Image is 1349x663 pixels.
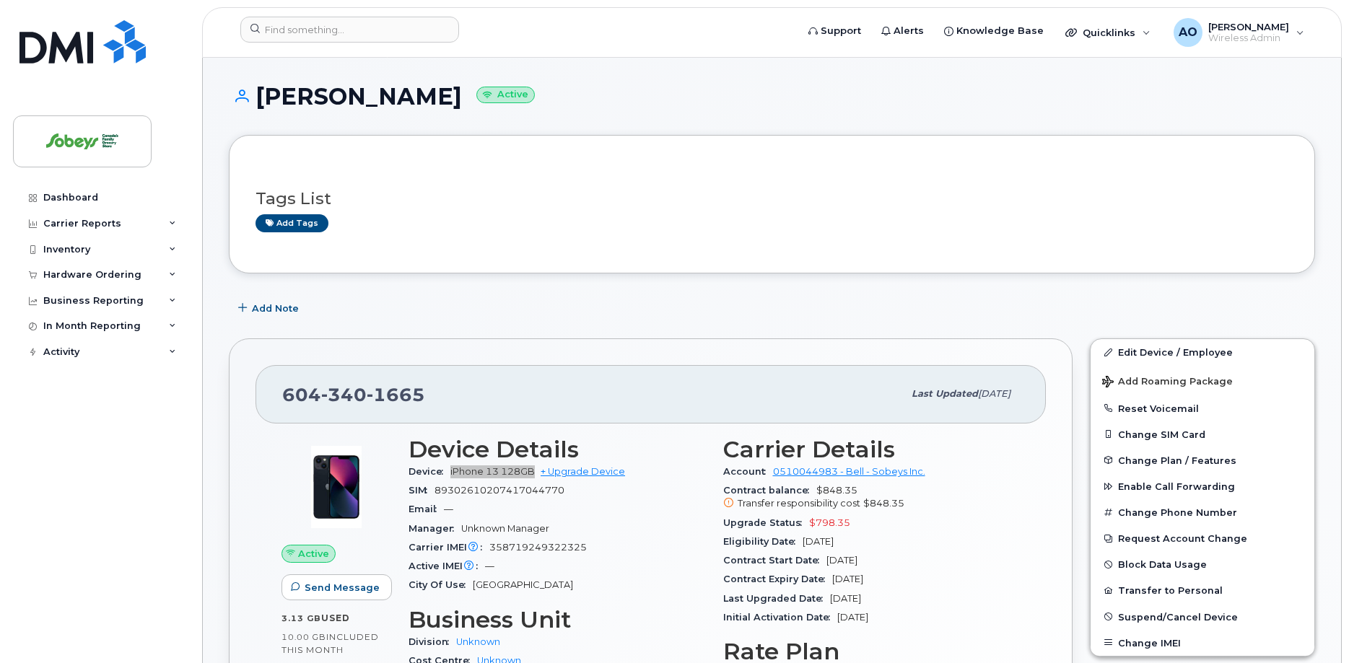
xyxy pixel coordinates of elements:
span: Unknown Manager [461,523,549,534]
span: 10.00 GB [281,632,326,642]
span: Add Roaming Package [1102,376,1233,390]
span: Add Note [252,302,299,315]
span: Upgrade Status [723,517,809,528]
h3: Tags List [256,190,1288,208]
span: 340 [321,384,367,405]
span: Send Message [305,581,380,594]
button: Reset Voicemail [1091,395,1314,421]
button: Block Data Usage [1091,551,1314,577]
button: Send Message [281,574,392,600]
span: $798.35 [809,517,850,528]
button: Change SIM Card [1091,421,1314,447]
span: Active IMEI [409,561,485,571]
span: $848.35 [723,485,1021,511]
small: Active [476,87,535,103]
a: + Upgrade Device [541,466,625,477]
button: Request Account Change [1091,525,1314,551]
span: Email [409,504,444,514]
a: Add tags [256,214,328,232]
span: [DATE] [832,574,863,584]
span: 1665 [367,384,425,405]
span: City Of Use [409,579,473,590]
h3: Business Unit [409,607,706,633]
span: Last Upgraded Date [723,593,830,604]
span: 89302610207417044770 [435,485,564,496]
img: image20231002-3703462-1ig824h.jpeg [293,444,380,530]
button: Change Phone Number [1091,499,1314,525]
span: [DATE] [978,388,1010,399]
a: Edit Device / Employee [1091,339,1314,365]
a: Unknown [456,636,500,647]
span: Initial Activation Date [723,612,837,623]
span: Enable Call Forwarding [1118,481,1235,492]
span: Manager [409,523,461,534]
span: Active [298,547,329,561]
span: Contract Expiry Date [723,574,832,584]
h1: [PERSON_NAME] [229,84,1315,109]
span: used [321,612,350,623]
span: 358719249322325 [489,542,587,553]
a: 0510044983 - Bell - Sobeys Inc. [773,466,925,477]
span: [DATE] [826,555,857,566]
span: Contract Start Date [723,555,826,566]
button: Suspend/Cancel Device [1091,604,1314,630]
span: [DATE] [837,612,868,623]
h3: Carrier Details [723,436,1021,462]
span: Eligibility Date [723,536,803,547]
span: Transfer responsibility cost [738,498,860,509]
button: Add Note [229,295,311,321]
span: — [485,561,494,571]
span: iPhone 13 128GB [450,466,535,477]
span: Contract balance [723,485,816,496]
button: Add Roaming Package [1091,366,1314,395]
span: Change Plan / Features [1118,455,1236,465]
span: 3.13 GB [281,613,321,623]
span: Carrier IMEI [409,542,489,553]
span: [DATE] [803,536,834,547]
span: Suspend/Cancel Device [1118,611,1238,622]
span: $848.35 [863,498,904,509]
button: Enable Call Forwarding [1091,473,1314,499]
span: included this month [281,631,379,655]
button: Transfer to Personal [1091,577,1314,603]
span: Device [409,466,450,477]
span: 604 [282,384,425,405]
span: SIM [409,485,435,496]
h3: Device Details [409,436,706,462]
span: [GEOGRAPHIC_DATA] [473,579,573,590]
button: Change IMEI [1091,630,1314,656]
span: — [444,504,453,514]
span: [DATE] [830,593,861,604]
span: Last updated [912,388,978,399]
span: Account [723,466,773,477]
span: Division [409,636,456,647]
button: Change Plan / Features [1091,447,1314,473]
